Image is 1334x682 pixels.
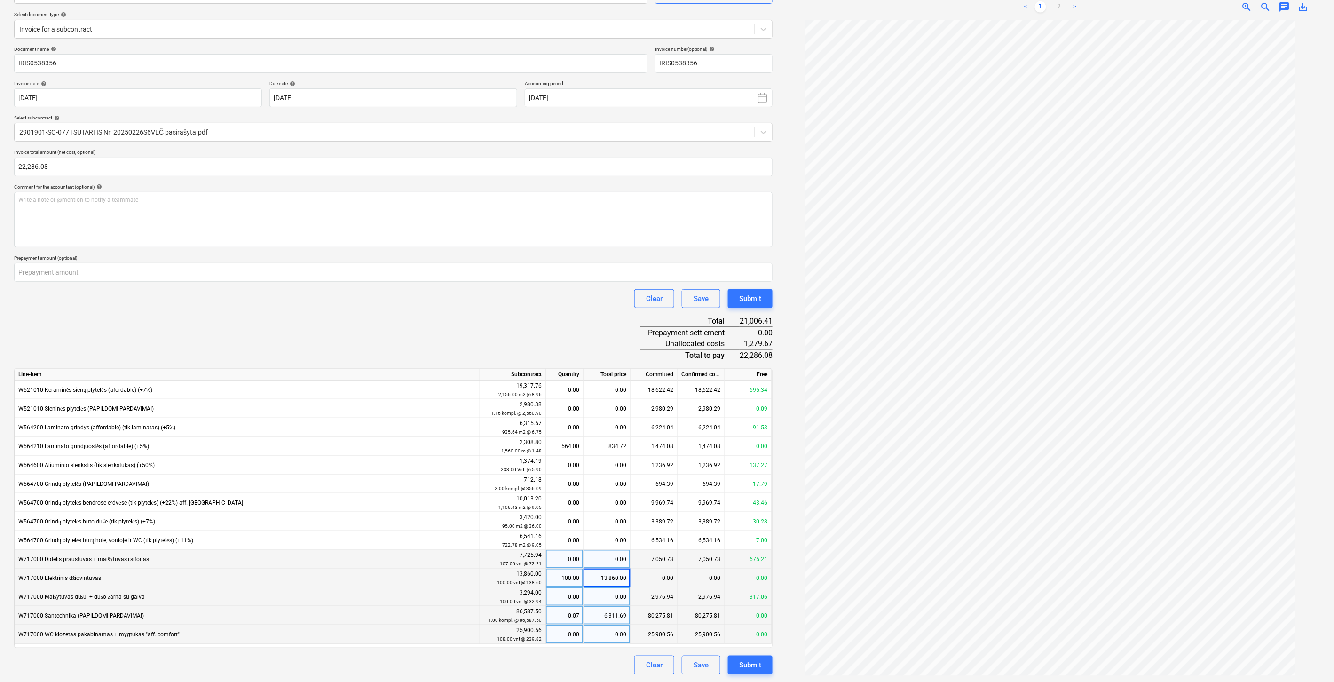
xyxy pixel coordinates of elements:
div: Clear [646,659,663,671]
small: 1.00 kompl. @ 86,587.50 [488,618,542,623]
div: 3,294.00 [484,588,542,606]
div: 695.34 [725,381,772,399]
div: Unallocated costs [640,338,740,349]
div: 675.21 [725,550,772,569]
div: Select document type [14,11,773,17]
small: 107.00 vnt @ 72.21 [500,561,542,566]
div: 6,315.57 [484,419,542,436]
div: 2,308.80 [484,438,542,455]
span: W564700 Grindų plytelės butų hole, vonioje ir WC (tik plytelės) (+11%) [18,537,193,544]
span: W564700 Grindų plytelės (PAPILDOMI PARDAVIMAI) [18,481,149,487]
div: Committed [631,369,678,381]
span: help [95,184,102,190]
div: 317.06 [725,587,772,606]
div: 0.00 [550,587,579,606]
div: 694.39 [631,475,678,493]
div: 2,980.29 [678,399,725,418]
div: Total price [584,369,631,381]
div: 0.00 [584,625,631,644]
input: Document name [14,54,647,73]
div: 0.00 [550,512,579,531]
div: 0.00 [584,512,631,531]
span: help [288,81,295,87]
div: 1,474.08 [631,437,678,456]
a: Page 2 [1054,1,1065,13]
div: 0.00 [550,456,579,475]
div: 80,275.81 [631,606,678,625]
div: 100.00 [550,569,579,587]
div: Submit [739,659,761,671]
span: W564600 Aliuminio slenkstis (tik slenkstukas) (+50%) [18,462,155,468]
div: 0.00 [584,418,631,437]
span: help [59,12,66,17]
div: 0.00 [584,456,631,475]
small: 722.78 m2 @ 9.05 [502,542,542,547]
div: 25,900.56 [484,626,542,643]
div: Free [725,369,772,381]
div: 18,622.42 [631,381,678,399]
div: 712.18 [484,476,542,493]
div: 22,286.08 [740,349,773,361]
small: 233.00 Vnt. @ 5.90 [501,467,542,472]
div: 0.00 [740,327,773,338]
div: 6,311.69 [584,606,631,625]
div: 6,224.04 [678,418,725,437]
div: 6,541.16 [484,532,542,549]
span: W717000 Elektrinis džiovintuvas [18,575,101,581]
span: help [707,46,715,52]
div: 6,224.04 [631,418,678,437]
div: 0.00 [550,381,579,399]
button: Submit [728,656,773,674]
button: Save [682,289,720,308]
div: 564.00 [550,437,579,456]
div: 0.00 [550,625,579,644]
div: 25,900.56 [631,625,678,644]
div: 6,534.16 [678,531,725,550]
div: 10,013.20 [484,494,542,512]
div: 0.00 [550,550,579,569]
div: 0.00 [725,437,772,456]
span: W521010 Sieninės plytelės (PAPILDOMI PARDAVIMAI) [18,405,154,412]
div: 43.46 [725,493,772,512]
div: 1,474.08 [678,437,725,456]
div: 0.00 [550,399,579,418]
div: 7,050.73 [678,550,725,569]
div: 0.07 [550,606,579,625]
div: Prepayment settlement [640,327,740,338]
button: [DATE] [525,88,773,107]
div: 25,900.56 [678,625,725,644]
small: 1,106.43 m2 @ 9.05 [498,505,542,510]
a: Page 1 is your current page [1035,1,1046,13]
div: 3,389.72 [631,512,678,531]
span: W564700 Grindų plytelės bendrose erdvėse (tik plytelės) (+22%) aff. Comfort [18,500,243,506]
span: zoom_out [1260,1,1271,13]
iframe: Chat Widget [1287,637,1334,682]
div: 834.72 [584,437,631,456]
div: 9,969.74 [678,493,725,512]
div: Total [640,316,740,327]
div: 0.00 [725,625,772,644]
input: Invoice number [655,54,773,73]
div: Confirmed costs [678,369,725,381]
div: 7.00 [725,531,772,550]
div: Total to pay [640,349,740,361]
div: Invoice number (optional) [655,46,773,52]
div: 694.39 [678,475,725,493]
div: Due date [269,80,517,87]
a: Next page [1069,1,1080,13]
div: Submit [739,293,761,305]
span: W717000 Maišytuvas dušui + dušo žarna su galva [18,594,145,600]
div: 0.00 [550,418,579,437]
div: 13,860.00 [584,569,631,587]
div: 0.00 [584,493,631,512]
small: 108.00 vnt @ 239.82 [497,636,542,642]
div: 0.00 [584,399,631,418]
div: 0.00 [550,493,579,512]
input: Due date not specified [269,88,517,107]
div: Document name [14,46,647,52]
button: Submit [728,289,773,308]
div: 2,976.94 [678,587,725,606]
div: 1,236.92 [631,456,678,475]
div: 0.00 [584,550,631,569]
